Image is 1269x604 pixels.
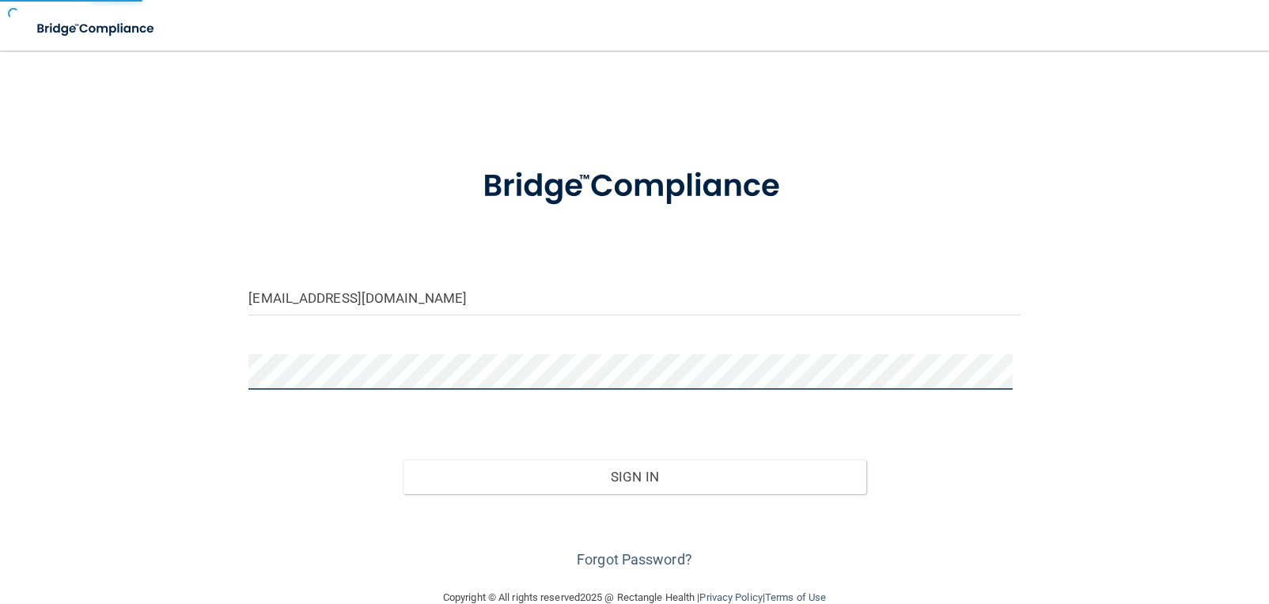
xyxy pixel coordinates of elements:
[403,459,866,494] button: Sign In
[765,591,826,603] a: Terms of Use
[577,551,692,568] a: Forgot Password?
[699,591,762,603] a: Privacy Policy
[248,280,1020,315] input: Email
[450,145,819,228] img: bridge_compliance_login_screen.278c3ca4.svg
[24,13,169,45] img: bridge_compliance_login_screen.278c3ca4.svg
